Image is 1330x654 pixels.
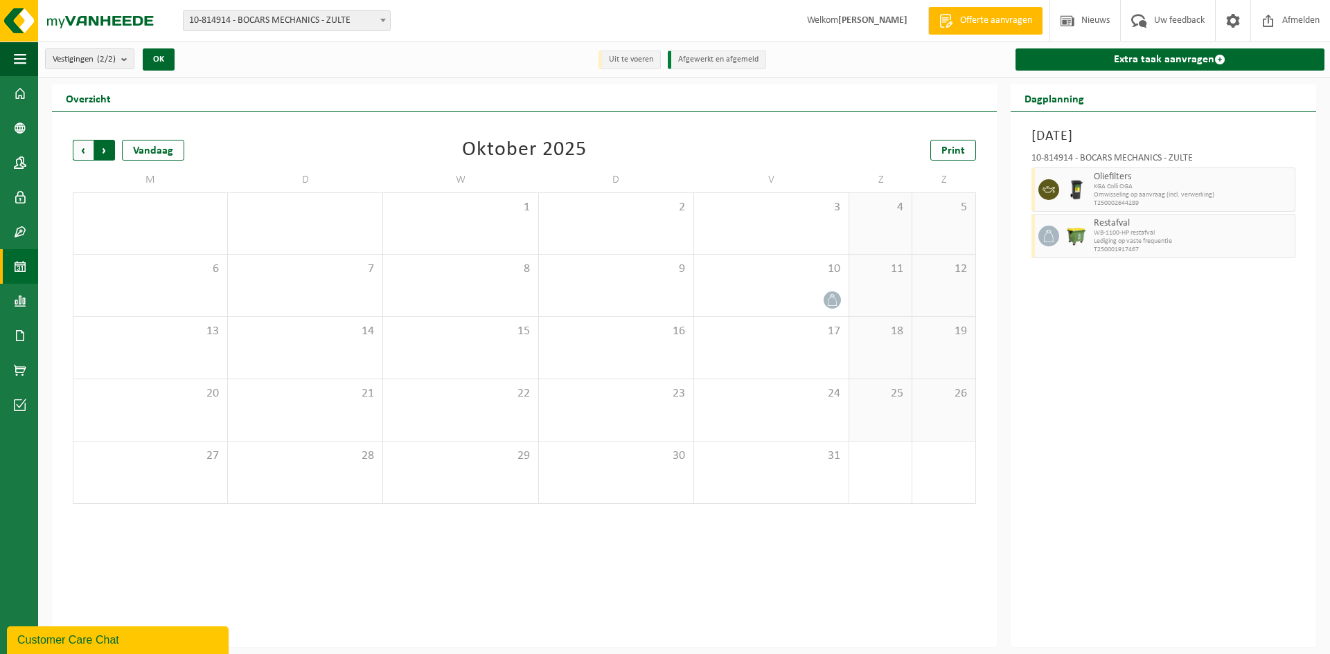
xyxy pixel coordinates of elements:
td: V [694,167,849,192]
div: Vandaag [122,140,184,161]
span: 3 [701,200,842,215]
span: 27 [80,448,220,464]
span: 23 [546,386,686,401]
td: M [73,167,228,192]
button: OK [143,48,175,71]
li: Uit te voeren [598,51,661,69]
span: 31 [701,448,842,464]
span: 21 [235,386,375,401]
span: 1 [390,200,531,215]
span: 10-814914 - BOCARS MECHANICS - ZULTE [183,10,391,31]
iframe: chat widget [7,624,231,654]
a: Print [930,140,976,161]
div: Oktober 2025 [462,140,587,161]
span: 13 [80,324,220,339]
span: Print [941,145,965,156]
span: 8 [390,262,531,277]
td: D [539,167,694,192]
td: D [228,167,383,192]
count: (2/2) [97,55,116,64]
li: Afgewerkt en afgemeld [668,51,766,69]
span: Omwisseling op aanvraag (incl. verwerking) [1094,191,1291,199]
button: Vestigingen(2/2) [45,48,134,69]
span: 9 [546,262,686,277]
img: WB-0240-HPE-BK-01 [1066,179,1087,200]
span: Vestigingen [53,49,116,70]
span: 11 [856,262,905,277]
span: 12 [919,262,968,277]
td: Z [912,167,975,192]
span: Offerte aanvragen [957,14,1036,28]
span: Restafval [1094,218,1291,229]
span: 14 [235,324,375,339]
span: 25 [856,386,905,401]
span: 28 [235,448,375,464]
span: 6 [80,262,220,277]
h3: [DATE] [1031,126,1295,147]
td: W [383,167,538,192]
span: WB-1100-HP restafval [1094,229,1291,237]
h2: Dagplanning [1011,84,1098,111]
span: 22 [390,386,531,401]
span: 18 [856,324,905,339]
strong: [PERSON_NAME] [838,15,907,26]
span: 10-814914 - BOCARS MECHANICS - ZULTE [184,11,390,30]
td: Z [849,167,912,192]
span: KGA Colli OGA [1094,183,1291,191]
img: WB-1100-HPE-GN-50 [1066,226,1087,246]
span: 17 [701,324,842,339]
span: Oliefilters [1094,172,1291,183]
span: 26 [919,386,968,401]
span: 5 [919,200,968,215]
span: T250001917467 [1094,246,1291,254]
span: T250002644289 [1094,199,1291,208]
span: 29 [390,448,531,464]
span: 24 [701,386,842,401]
span: 15 [390,324,531,339]
span: 30 [546,448,686,464]
span: 4 [856,200,905,215]
h2: Overzicht [52,84,125,111]
span: Lediging op vaste frequentie [1094,237,1291,246]
a: Extra taak aanvragen [1016,48,1324,71]
span: Volgende [94,140,115,161]
span: 10 [701,262,842,277]
span: 20 [80,386,220,401]
span: 16 [546,324,686,339]
span: 7 [235,262,375,277]
span: Vorige [73,140,94,161]
div: 10-814914 - BOCARS MECHANICS - ZULTE [1031,154,1295,167]
span: 19 [919,324,968,339]
span: 2 [546,200,686,215]
a: Offerte aanvragen [928,7,1043,35]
